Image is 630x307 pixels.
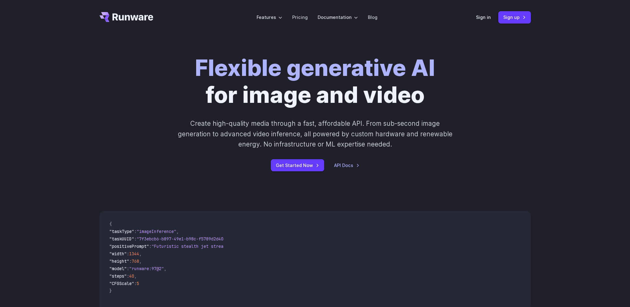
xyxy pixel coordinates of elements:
span: "positivePrompt" [109,243,149,249]
span: "height" [109,258,129,264]
span: , [164,266,166,271]
span: "model" [109,266,127,271]
h1: for image and video [195,55,435,108]
p: Create high-quality media through a fast, affordable API. From sub-second image generation to adv... [177,118,453,149]
span: "7f3ebcb6-b897-49e1-b98c-f5789d2d40d7" [137,236,231,242]
a: Sign up [498,11,531,23]
span: , [139,258,142,264]
span: : [127,273,129,279]
span: "Futuristic stealth jet streaking through a neon-lit cityscape with glowing purple exhaust" [152,243,377,249]
label: Features [257,14,282,21]
span: "taskUUID" [109,236,134,242]
span: 5 [137,281,139,286]
span: : [149,243,152,249]
span: } [109,288,112,294]
span: "CFGScale" [109,281,134,286]
span: : [134,236,137,242]
span: : [127,266,129,271]
span: "steps" [109,273,127,279]
span: 40 [129,273,134,279]
span: "taskType" [109,229,134,234]
a: API Docs [334,162,359,169]
strong: Flexible generative AI [195,54,435,81]
span: : [134,281,137,286]
span: "runware:97@2" [129,266,164,271]
span: : [134,229,137,234]
span: : [129,258,132,264]
span: { [109,221,112,227]
a: Sign in [476,14,491,21]
span: , [139,251,142,257]
label: Documentation [318,14,358,21]
span: "width" [109,251,127,257]
span: "imageInference" [137,229,176,234]
span: 1344 [129,251,139,257]
a: Get Started Now [271,159,324,171]
a: Blog [368,14,377,21]
span: : [127,251,129,257]
span: , [134,273,137,279]
a: Go to / [99,12,153,22]
span: 768 [132,258,139,264]
a: Pricing [292,14,308,21]
span: , [176,229,179,234]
